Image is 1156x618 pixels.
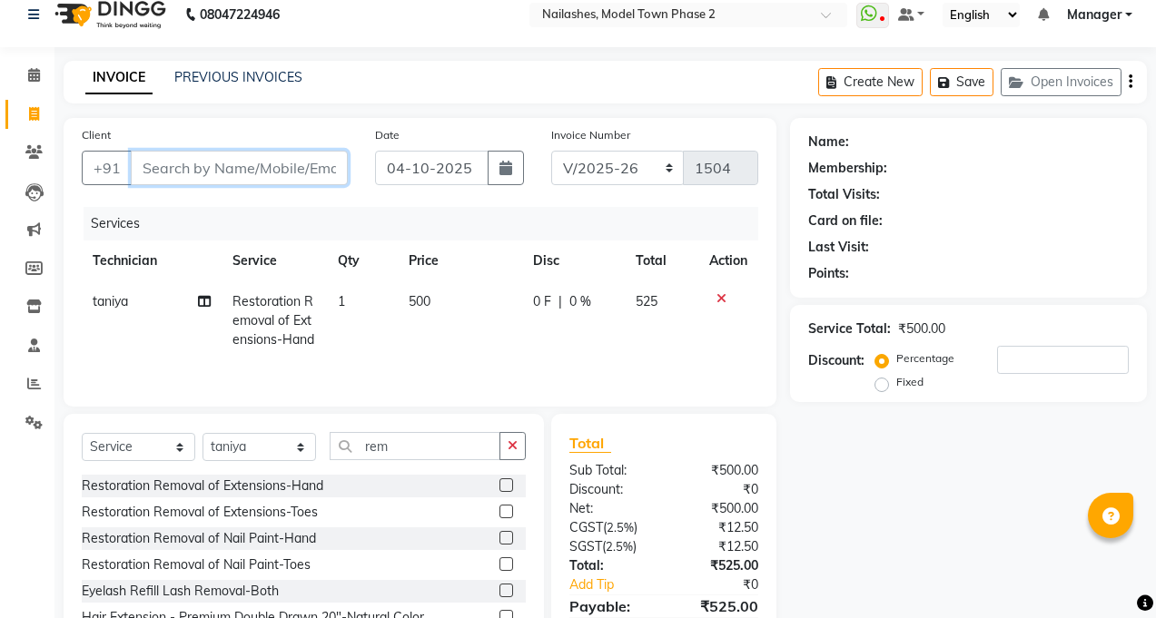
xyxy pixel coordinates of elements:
div: Restoration Removal of Nail Paint-Hand [82,529,316,548]
div: Card on file: [808,211,883,231]
span: 0 % [569,292,591,311]
div: Last Visit: [808,238,869,257]
div: ₹12.50 [664,537,772,556]
div: Total Visits: [808,185,880,204]
div: Service Total: [808,319,891,338]
div: ( ) [556,537,664,556]
span: Manager [1067,5,1121,25]
th: Service [222,240,327,281]
span: SGST [569,538,602,554]
a: PREVIOUS INVOICES [174,69,302,85]
input: Search by Name/Mobile/Email/Code [131,151,348,185]
div: ₹525.00 [664,595,772,617]
div: Points: [808,264,849,283]
button: +91 [82,151,133,185]
div: Membership: [808,159,887,178]
span: 2.5% [607,520,634,535]
th: Action [698,240,758,281]
button: Open Invoices [1001,68,1121,96]
th: Disc [522,240,624,281]
div: ( ) [556,518,664,537]
div: ₹500.00 [664,461,772,480]
div: Payable: [556,595,664,617]
div: ₹525.00 [664,556,772,575]
input: Search or Scan [330,432,500,460]
span: 1 [338,293,345,309]
th: Total [625,240,699,281]
span: Restoration Removal of Extensions-Hand [232,293,314,348]
button: Create New [818,68,923,96]
div: Restoration Removal of Extensions-Hand [82,476,323,495]
div: Eyelash Refill Lash Removal-Both [82,582,279,601]
th: Qty [327,240,397,281]
div: ₹500.00 [664,499,772,518]
span: CGST [569,519,603,535]
label: Percentage [896,350,954,367]
button: Save [930,68,993,96]
span: 2.5% [606,539,633,554]
div: Total: [556,556,664,575]
span: | [558,292,562,311]
span: 500 [409,293,430,309]
span: taniya [93,293,128,309]
a: INVOICE [85,62,153,94]
label: Client [82,127,111,143]
div: ₹12.50 [664,518,772,537]
th: Technician [82,240,222,281]
div: ₹500.00 [898,319,945,338]
label: Fixed [896,374,924,390]
th: Price [398,240,523,281]
span: 525 [636,293,657,309]
span: Total [569,434,611,453]
div: Services [84,207,772,240]
div: Restoration Removal of Nail Paint-Toes [82,555,311,574]
div: Restoration Removal of Extensions-Toes [82,503,318,522]
div: Discount: [808,351,865,370]
div: Net: [556,499,664,518]
span: 0 F [533,292,551,311]
div: ₹0 [664,480,772,499]
label: Date [375,127,400,143]
a: Add Tip [556,575,682,594]
div: Name: [808,132,849,152]
div: Discount: [556,480,664,499]
div: ₹0 [682,575,772,594]
label: Invoice Number [551,127,630,143]
div: Sub Total: [556,461,664,480]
